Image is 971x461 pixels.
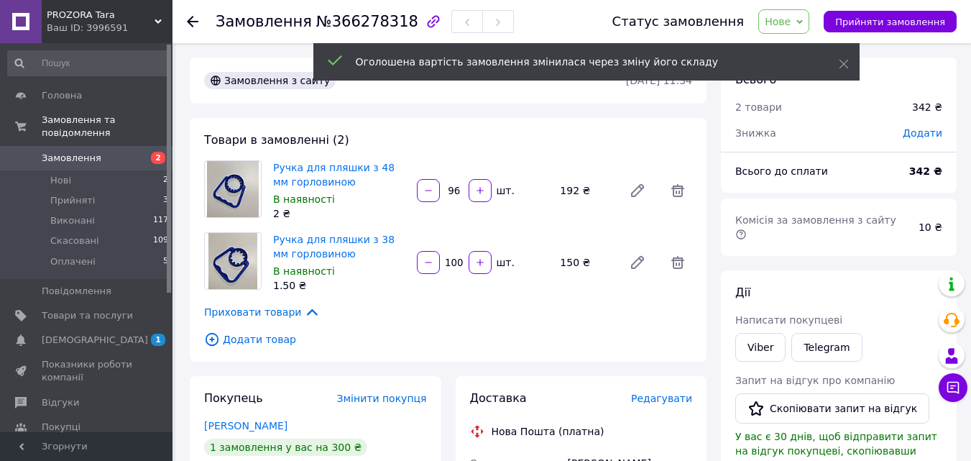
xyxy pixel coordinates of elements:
[50,255,96,268] span: Оплачені
[207,161,259,217] img: Ручка для пляшки з 48 мм горловиною
[735,214,899,240] span: Комісія за замовлення з сайту
[151,152,165,164] span: 2
[50,214,95,227] span: Виконані
[50,174,71,187] span: Нові
[663,176,692,205] span: Видалити
[903,127,942,139] span: Додати
[337,393,427,404] span: Змінити покупця
[187,14,198,29] div: Повернутися назад
[153,214,168,227] span: 117
[204,72,336,89] div: Замовлення з сайту
[208,233,257,289] img: Ручка для пляшки з 38 мм горловиною
[735,314,842,326] span: Написати покупцеві
[488,424,608,439] div: Нова Пошта (платна)
[631,393,692,404] span: Редагувати
[910,211,951,243] div: 10 ₴
[42,396,79,409] span: Відгуки
[623,248,652,277] a: Редагувати
[204,133,349,147] span: Товари в замовленні (2)
[316,13,418,30] span: №366278318
[554,181,617,201] div: 192 ₴
[912,100,942,114] div: 342 ₴
[47,9,155,22] span: PROZORA Tara
[273,234,395,260] a: Ручка для пляшки з 38 мм горловиною
[42,358,133,384] span: Показники роботи компанії
[163,174,168,187] span: 2
[47,22,172,35] div: Ваш ID: 3996591
[735,393,929,424] button: Скопіювати запит на відгук
[493,183,516,198] div: шт.
[735,286,750,299] span: Дії
[42,152,101,165] span: Замовлення
[735,101,782,113] span: 2 товари
[204,420,287,432] a: [PERSON_NAME]
[735,165,828,177] span: Всього до сплати
[554,252,617,273] div: 150 ₴
[273,278,405,293] div: 1.50 ₴
[42,89,82,102] span: Головна
[204,304,320,320] span: Приховати товари
[204,439,367,456] div: 1 замовлення у вас на 300 ₴
[273,193,335,205] span: В наявності
[204,332,692,347] span: Додати товар
[50,234,99,247] span: Скасовані
[735,333,786,362] a: Viber
[939,373,967,402] button: Чат з покупцем
[663,248,692,277] span: Видалити
[909,165,942,177] b: 342 ₴
[216,13,312,30] span: Замовлення
[835,17,945,27] span: Прийняти замовлення
[163,194,168,207] span: 3
[470,391,527,405] span: Доставка
[735,127,776,139] span: Знижка
[163,255,168,268] span: 5
[42,421,80,434] span: Покупці
[42,114,172,140] span: Замовлення та повідомлення
[273,206,405,221] div: 2 ₴
[42,285,111,298] span: Повідомлення
[273,265,335,277] span: В наявності
[735,375,895,386] span: Запит на відгук про компанію
[7,50,170,76] input: Пошук
[356,55,803,69] div: Оголошена вартість замовлення змінилася через зміну його складу
[42,334,148,347] span: [DEMOGRAPHIC_DATA]
[765,16,791,27] span: Нове
[791,333,862,362] a: Telegram
[42,309,133,322] span: Товари та послуги
[824,11,957,32] button: Прийняти замовлення
[612,14,745,29] div: Статус замовлення
[493,255,516,270] div: шт.
[151,334,165,346] span: 1
[204,391,263,405] span: Покупець
[153,234,168,247] span: 109
[50,194,95,207] span: Прийняті
[623,176,652,205] a: Редагувати
[273,162,395,188] a: Ручка для пляшки з 48 мм горловиною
